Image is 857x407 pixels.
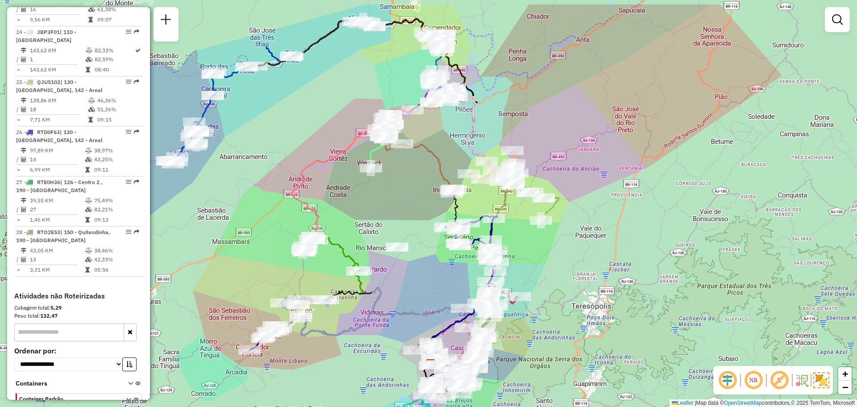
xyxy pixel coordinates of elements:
[21,248,26,253] i: Distância Total
[29,55,85,64] td: 1
[29,115,88,124] td: 7,71 KM
[813,372,829,388] img: Exibir/Ocultar setores
[16,79,103,93] span: 25 -
[16,165,21,174] td: =
[94,55,134,64] td: 82,59%
[29,65,85,74] td: 143,62 KM
[37,79,60,85] span: QJU5102
[29,105,88,114] td: 18
[29,246,85,255] td: 43,05 KM
[94,205,139,214] td: 82,21%
[29,146,85,155] td: 97,89 KM
[16,105,21,114] td: /
[134,229,139,235] em: Rota exportada
[29,205,85,214] td: 27
[94,146,139,155] td: 38,97%
[16,155,21,164] td: /
[21,107,26,112] i: Total de Atividades
[16,265,21,274] td: =
[37,129,60,135] span: RTD0F63
[126,79,131,84] em: Opções
[795,373,809,387] img: Fluxo de ruas
[29,155,85,164] td: 14
[85,198,92,203] i: % de utilização do peso
[88,117,93,122] i: Tempo total em rota
[434,85,446,97] img: Três Rios
[842,382,848,393] span: −
[16,55,21,64] td: /
[828,11,846,29] a: Exibir filtros
[85,248,92,253] i: % de utilização do peso
[21,7,26,12] i: Total de Atividades
[97,15,139,24] td: 09:07
[126,179,131,185] em: Opções
[16,115,21,124] td: =
[86,48,92,53] i: % de utilização do peso
[126,29,131,34] em: Opções
[88,107,95,112] i: % de utilização da cubagem
[16,65,21,74] td: =
[37,229,60,235] span: RTO2E53
[838,381,852,394] a: Zoom out
[85,257,92,262] i: % de utilização da cubagem
[97,5,139,14] td: 61,38%
[21,257,26,262] i: Total de Atividades
[94,215,139,224] td: 09:12
[16,29,76,43] span: 24 -
[94,246,139,255] td: 38,46%
[29,96,88,105] td: 138,86 KM
[16,179,103,193] span: 27 -
[97,105,139,114] td: 51,36%
[29,196,85,205] td: 39,55 KM
[85,217,90,222] i: Tempo total em rota
[134,179,139,185] em: Rota exportada
[86,67,90,72] i: Tempo total em rota
[672,400,693,406] a: Leaflet
[16,229,110,243] span: 28 -
[386,243,408,252] div: Atividade não roteirizada - B KARL SANTANA ME
[695,400,696,406] span: |
[743,369,764,391] span: Ocultar NR
[85,148,92,153] i: % de utilização do peso
[85,267,90,273] i: Tempo total em rota
[16,129,103,143] span: | 130 - [GEOGRAPHIC_DATA], 142 - Areal
[14,345,143,356] label: Ordenar por:
[94,165,139,174] td: 09:11
[14,304,143,312] div: Cubagem total:
[157,11,175,31] a: Nova sessão e pesquisa
[29,5,88,14] td: 16
[134,79,139,84] em: Rota exportada
[37,179,60,185] span: RTE0H36
[14,292,143,300] h4: Atividades não Roteirizadas
[724,400,762,406] a: OpenStreetMap
[40,312,58,319] strong: 132,47
[50,304,62,311] strong: 5,29
[16,215,21,224] td: =
[16,379,116,388] span: Containers
[16,229,110,243] span: | 150 - Quitandinha, 190 - [GEOGRAPHIC_DATA]
[94,196,139,205] td: 75,49%
[842,368,848,379] span: +
[134,29,139,34] em: Rota exportada
[21,98,26,103] i: Distância Total
[29,265,85,274] td: 3,31 KM
[16,129,103,143] span: 26 -
[29,46,85,55] td: 143,62 KM
[135,48,141,53] i: Rota otimizada
[88,98,95,103] i: % de utilização do peso
[769,369,790,391] span: Exibir rótulo
[670,399,857,407] div: Map data © contributors,© 2025 TomTom, Microsoft
[21,207,26,212] i: Total de Atividades
[85,157,92,162] i: % de utilização da cubagem
[21,198,26,203] i: Distância Total
[21,148,26,153] i: Distância Total
[29,165,85,174] td: 6,99 KM
[21,48,26,53] i: Distância Total
[29,215,85,224] td: 1,46 KM
[86,57,92,62] i: % de utilização da cubagem
[37,29,60,35] span: JBP3F01
[97,96,139,105] td: 46,36%
[717,369,738,391] span: Ocultar deslocamento
[122,357,137,371] button: Ordem crescente
[16,29,76,43] span: | 110 - [GEOGRAPHIC_DATA]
